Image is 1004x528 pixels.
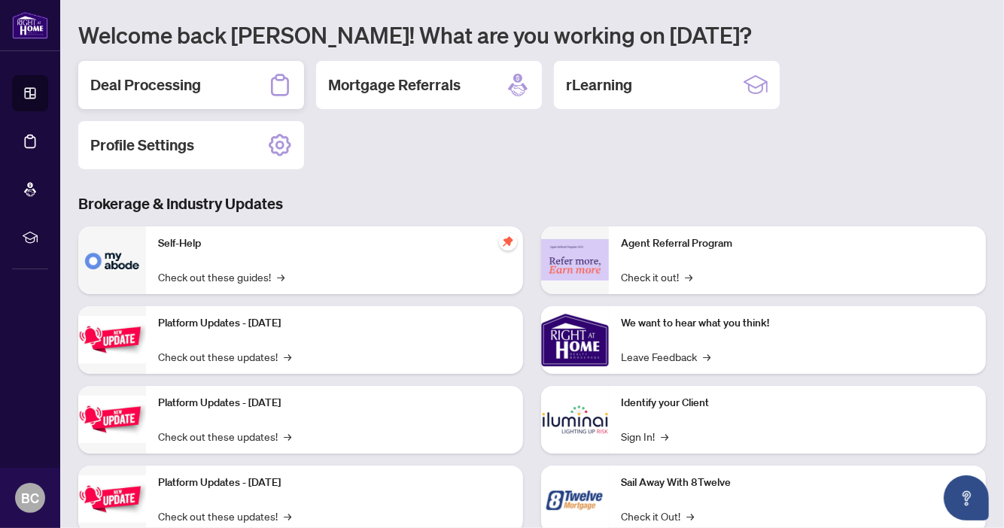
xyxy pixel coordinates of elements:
[158,395,511,411] p: Platform Updates - [DATE]
[158,235,511,252] p: Self-Help
[621,508,694,524] a: Check it Out!→
[621,475,974,491] p: Sail Away With 8Twelve
[284,348,291,365] span: →
[158,269,284,285] a: Check out these guides!→
[78,316,146,363] img: Platform Updates - July 21, 2025
[686,508,694,524] span: →
[566,74,632,96] h2: rLearning
[703,348,710,365] span: →
[78,20,986,49] h1: Welcome back [PERSON_NAME]! What are you working on [DATE]?
[90,135,194,156] h2: Profile Settings
[277,269,284,285] span: →
[541,239,609,281] img: Agent Referral Program
[158,508,291,524] a: Check out these updates!→
[21,487,39,508] span: BC
[12,11,48,39] img: logo
[621,395,974,411] p: Identify your Client
[621,348,710,365] a: Leave Feedback→
[621,269,692,285] a: Check it out!→
[621,235,974,252] p: Agent Referral Program
[78,226,146,294] img: Self-Help
[685,269,692,285] span: →
[78,193,986,214] h3: Brokerage & Industry Updates
[621,428,668,445] a: Sign In!→
[541,306,609,374] img: We want to hear what you think!
[499,232,517,250] span: pushpin
[158,315,511,332] p: Platform Updates - [DATE]
[158,475,511,491] p: Platform Updates - [DATE]
[78,396,146,443] img: Platform Updates - July 8, 2025
[944,475,989,520] button: Open asap
[541,386,609,454] img: Identify your Client
[90,74,201,96] h2: Deal Processing
[158,428,291,445] a: Check out these updates!→
[78,475,146,523] img: Platform Updates - June 23, 2025
[328,74,461,96] h2: Mortgage Referrals
[621,315,974,332] p: We want to hear what you think!
[661,428,668,445] span: →
[284,428,291,445] span: →
[158,348,291,365] a: Check out these updates!→
[284,508,291,524] span: →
